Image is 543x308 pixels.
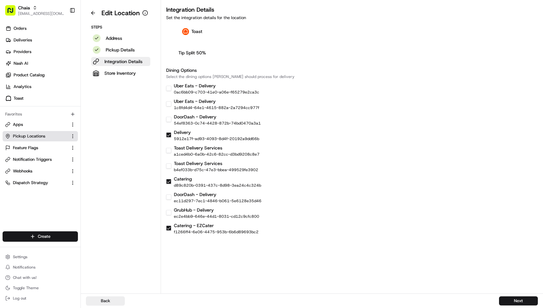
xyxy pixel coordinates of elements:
[3,35,80,45] a: Deliveries
[166,25,218,38] div: Toast
[14,95,24,101] span: Toast
[3,252,78,261] button: Settings
[174,129,191,135] label: Delivery
[101,8,140,17] h1: Edit Location
[5,133,68,139] a: Pickup Locations
[166,132,171,137] button: Delivery
[174,183,261,188] div: d89c820b-0391-437c-8d98-3ea24c4c324b
[166,163,171,169] button: Toast Delivery Services
[174,229,259,235] div: f1266ff4-6e06-4475-953b-6b6d89693bc2
[174,121,261,126] div: 54ef8363-0c74-4428-872b-74bd0470a3a1
[3,82,80,92] a: Analytics
[166,5,538,14] h3: Integration Details
[13,133,45,139] span: Pickup Locations
[14,37,32,43] span: Deliveries
[13,265,36,270] span: Notifications
[174,207,214,213] label: GrubHub - Delivery
[3,143,78,153] button: Feature Flags
[3,294,78,303] button: Log out
[166,86,171,91] button: Uber Eats - Delivery
[174,114,216,120] label: DoorDash - Delivery
[104,70,136,76] p: Store Inventory
[38,234,50,239] span: Create
[5,145,68,151] a: Feature Flags
[3,93,80,104] a: Toast
[166,15,538,21] p: Set the integration details for the location
[13,285,39,291] span: Toggle Theme
[166,225,171,231] button: Catering - EZCater
[174,192,216,197] label: DoorDash - Delivery
[5,180,68,186] a: Dispatch Strategy
[174,176,192,182] label: Catering
[174,152,260,157] div: a1ced4b0-6a0b-42c6-82cc-d3bd9208c8e7
[174,105,259,110] div: 1c8fd4d4-64e1-4615-882a-2a7294cc977f
[166,74,538,79] p: Select the dining options [PERSON_NAME] should process for delivery
[91,57,150,66] button: Integration Details
[13,157,52,162] span: Notification Triggers
[18,5,30,11] button: Chaia
[166,194,171,200] button: DoorDash - Delivery
[14,26,27,31] span: Orders
[174,136,259,141] div: 5912e17f-ad93-4093-8d4f-20192a9dd66b
[3,119,78,130] button: Apps
[3,109,78,119] div: Favorites
[174,214,259,219] div: ec2e4bb9-646e-44d1-8031-cd12c9cfc800
[91,25,150,30] p: Steps
[166,67,538,73] h3: Dining Options
[3,70,80,80] a: Product Catalog
[13,296,26,301] span: Log out
[14,49,31,55] span: Providers
[91,34,150,43] button: Address
[86,296,125,305] button: Back
[13,122,23,127] span: Apps
[166,46,218,59] div: Tip Split 50%
[5,157,68,162] a: Notification Triggers
[3,178,78,188] button: Dispatch Strategy
[3,23,80,34] a: Orders
[13,180,48,186] span: Dispatch Strategy
[3,231,78,242] button: Create
[174,223,214,228] label: Catering - EZCater
[3,47,80,57] a: Providers
[3,3,67,18] button: Chaia[EMAIL_ADDRESS][DOMAIN_NAME]
[174,160,222,166] label: Toast Delivery Services
[13,145,38,151] span: Feature Flags
[174,98,216,104] label: Uber Eats - Delivery
[174,145,222,151] label: Toast Delivery Services
[14,72,45,78] span: Product Catalog
[106,47,135,53] p: Pickup Details
[91,69,150,78] button: Store Inventory
[166,117,171,122] button: DoorDash - Delivery
[166,101,171,106] button: Uber Eats - Delivery
[166,179,171,184] button: Catering
[174,83,216,89] label: Uber Eats - Delivery
[13,254,27,259] span: Settings
[104,58,143,65] p: Integration Details
[106,35,122,41] p: Address
[499,296,538,305] button: Next
[3,263,78,272] button: Notifications
[166,148,171,153] button: Toast Delivery Services
[13,168,32,174] span: Webhooks
[5,168,68,174] a: Webhooks
[174,167,258,172] div: b4ef033b-d75c-47e3-bbea-499529fe3902
[14,60,28,66] span: Nash AI
[14,84,31,90] span: Analytics
[3,58,80,69] a: Nash AI
[166,210,171,215] button: GrubHub - Delivery
[3,154,78,165] button: Notification Triggers
[3,131,78,141] button: Pickup Locations
[3,166,78,176] button: Webhooks
[18,11,64,16] button: [EMAIL_ADDRESS][DOMAIN_NAME]
[174,198,261,203] div: ec11d297-7ec1-4846-b061-5e6128e35d46
[13,275,37,280] span: Chat with us!
[174,90,259,95] div: 0ac6bb09-c703-41e0-a06e-f65279e2ca3c
[3,283,78,292] button: Toggle Theme
[91,45,150,54] button: Pickup Details
[3,273,78,282] button: Chat with us!
[6,96,11,101] img: Toast logo
[5,122,68,127] a: Apps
